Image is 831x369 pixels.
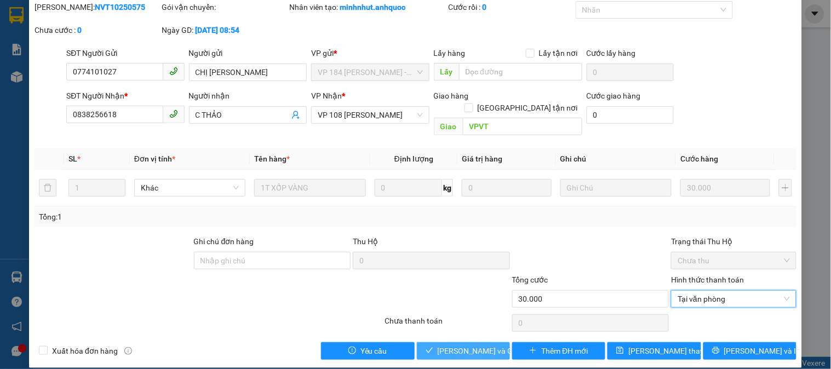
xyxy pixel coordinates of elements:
span: Định lượng [394,154,433,163]
input: 0 [680,179,770,197]
span: info-circle [124,347,132,355]
span: Giao [434,118,463,135]
span: [PERSON_NAME] thay đổi [628,345,716,357]
span: check [426,347,433,355]
span: [GEOGRAPHIC_DATA] tận nơi [473,102,582,114]
span: kg [442,179,453,197]
span: Lấy [434,63,459,80]
span: Cước hàng [680,154,718,163]
span: save [616,347,624,355]
th: Ghi chú [556,148,676,170]
label: Cước lấy hàng [587,49,636,57]
span: Thu Hộ [353,237,378,246]
span: Tên hàng [254,154,290,163]
div: SĐT Người Nhận [66,90,184,102]
div: SĐT Người Gửi [66,47,184,59]
button: printer[PERSON_NAME] và In [703,342,796,360]
div: Người nhận [189,90,307,102]
input: Dọc đường [463,118,582,135]
label: Hình thức thanh toán [671,275,744,284]
span: [PERSON_NAME] và In [724,345,801,357]
input: VD: Bàn, Ghế [254,179,365,197]
div: Gói vận chuyển: [162,1,287,13]
label: Cước giao hàng [587,91,641,100]
input: Ghi Chú [560,179,672,197]
span: SL [68,154,77,163]
span: printer [712,347,720,355]
span: Lấy hàng [434,49,466,57]
input: Ghi chú đơn hàng [194,252,351,269]
button: save[PERSON_NAME] thay đổi [608,342,701,360]
span: Chưa thu [678,252,789,269]
div: Chưa thanh toán [383,315,511,334]
span: Giá trị hàng [462,154,502,163]
span: [PERSON_NAME] và Giao hàng [438,345,543,357]
span: Lấy tận nơi [535,47,582,59]
span: Thêm ĐH mới [541,345,588,357]
span: Yêu cầu [360,345,387,357]
span: Giao hàng [434,91,469,100]
label: Ghi chú đơn hàng [194,237,254,246]
span: phone [169,109,178,118]
div: Ngày GD: [162,24,287,36]
div: Chưa cước : [35,24,159,36]
b: [DATE] 08:54 [196,26,240,34]
button: check[PERSON_NAME] và Giao hàng [417,342,510,360]
span: phone [169,67,178,76]
input: Cước lấy hàng [587,64,674,81]
div: Tổng: 1 [39,211,322,223]
input: Dọc đường [459,63,582,80]
span: Đơn vị tính [134,154,175,163]
div: Trạng thái Thu Hộ [671,235,796,247]
input: 0 [462,179,552,197]
div: Cước rồi : [449,1,574,13]
span: VP 184 Nguyễn Văn Trỗi - HCM [318,64,422,80]
div: Người gửi [189,47,307,59]
span: Khác [141,180,239,196]
button: plusThêm ĐH mới [512,342,605,360]
b: NVT10250575 [95,3,145,11]
span: VP Nhận [311,91,342,100]
span: Xuất hóa đơn hàng [48,345,122,357]
button: exclamation-circleYêu cầu [321,342,414,360]
b: minhnhut.anhquoc [340,3,405,11]
div: VP gửi [311,47,429,59]
input: Cước giao hàng [587,106,674,124]
span: exclamation-circle [348,347,356,355]
span: plus [529,347,537,355]
b: 0 [483,3,487,11]
div: [PERSON_NAME]: [35,1,159,13]
span: VP 108 Lê Hồng Phong - Vũng Tàu [318,107,422,123]
span: Tổng cước [512,275,548,284]
span: Tại văn phòng [678,291,789,307]
button: delete [39,179,56,197]
b: 0 [77,26,82,34]
span: user-add [291,111,300,119]
button: plus [779,179,792,197]
div: Nhân viên tạo: [289,1,446,13]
